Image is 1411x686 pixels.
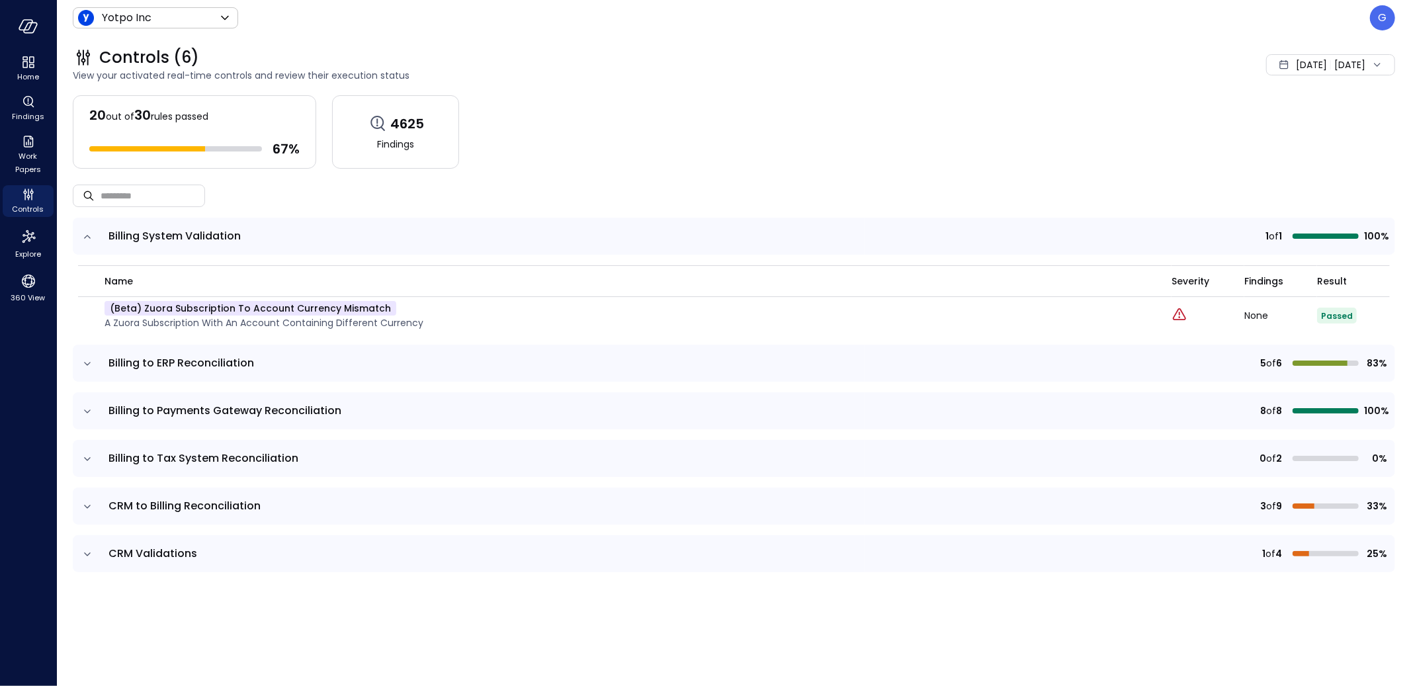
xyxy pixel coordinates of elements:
span: CRM Validations [108,546,197,561]
div: Explore [3,225,54,262]
span: 2 [1276,451,1282,466]
span: 83% [1364,356,1387,370]
span: Findings [12,110,44,123]
span: of [1265,546,1275,561]
span: 9 [1276,499,1282,513]
span: 100% [1364,404,1387,418]
span: of [1266,499,1276,513]
span: 4 [1275,546,1282,561]
span: CRM to Billing Reconciliation [108,498,261,513]
span: [DATE] [1296,58,1327,72]
span: Result [1317,274,1347,288]
span: Home [17,70,39,83]
button: expand row [81,548,94,561]
span: 1 [1265,229,1269,243]
span: 5 [1260,356,1266,370]
div: Work Papers [3,132,54,177]
span: View your activated real-time controls and review their execution status [73,68,1030,83]
span: of [1269,229,1279,243]
p: Yotpo Inc [102,10,151,26]
a: 4625Findings [332,95,459,169]
span: 1 [1279,229,1282,243]
p: (beta) Zuora Subscription to Account Currency Mismatch [105,301,396,316]
button: expand row [81,357,94,370]
span: 360 View [11,291,46,304]
span: 3 [1260,499,1266,513]
span: 1 [1262,546,1265,561]
span: Billing to Payments Gateway Reconciliation [108,403,341,418]
span: Passed [1321,310,1353,322]
button: expand row [81,500,94,513]
p: A Zuora Subscription with an Account containing different currency [105,316,423,330]
span: Billing to ERP Reconciliation [108,355,254,370]
button: expand row [81,452,94,466]
span: Controls [13,202,44,216]
span: of [1266,356,1276,370]
span: Billing System Validation [108,228,241,243]
span: Severity [1172,274,1209,288]
div: Guy [1370,5,1395,30]
span: Work Papers [8,150,48,176]
span: 20 [89,106,106,124]
span: Findings [377,137,414,151]
span: rules passed [151,110,208,123]
span: 8 [1260,404,1266,418]
span: 0% [1364,451,1387,466]
span: 30 [134,106,151,124]
span: 6 [1276,356,1282,370]
div: Critical [1172,307,1187,324]
button: expand row [81,405,94,418]
span: 4625 [391,115,425,132]
div: Home [3,53,54,85]
span: Findings [1244,274,1283,288]
span: Controls (6) [99,47,199,68]
span: 67 % [273,140,300,157]
div: Findings [3,93,54,124]
span: Explore [15,247,41,261]
span: name [105,274,133,288]
button: expand row [81,230,94,243]
img: Icon [78,10,94,26]
div: None [1244,311,1317,320]
span: 8 [1276,404,1282,418]
div: Controls [3,185,54,217]
span: 25% [1364,546,1387,561]
span: of [1266,451,1276,466]
div: 360 View [3,270,54,306]
span: 100% [1364,229,1387,243]
span: 33% [1364,499,1387,513]
span: 0 [1260,451,1266,466]
span: out of [106,110,134,123]
p: G [1379,10,1387,26]
span: Billing to Tax System Reconciliation [108,450,298,466]
span: of [1266,404,1276,418]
